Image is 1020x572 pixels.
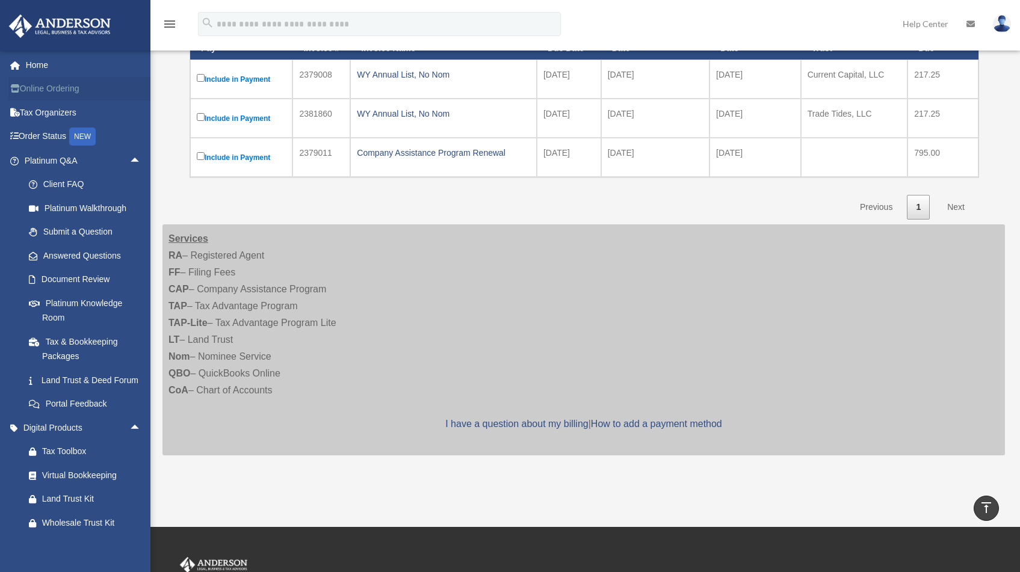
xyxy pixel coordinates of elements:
td: Current Capital, LLC [801,60,907,99]
div: WY Annual List, No Nom [357,105,530,122]
input: Include in Payment [197,152,205,160]
td: [DATE] [537,60,601,99]
label: Include in Payment [197,72,286,87]
a: Client FAQ [17,173,159,197]
a: Online Ordering [8,77,159,101]
div: Company Assistance Program Renewal [357,144,530,161]
label: Include in Payment [197,150,286,165]
input: Include in Payment [197,113,205,121]
a: Previous [851,195,901,220]
input: Include in Payment [197,74,205,82]
td: [DATE] [601,60,709,99]
a: I have a question about my billing [445,419,588,429]
a: 1 [907,195,930,220]
a: Land Trust Kit [17,487,159,511]
a: Platinum Knowledge Room [17,291,159,330]
a: Home [8,53,159,77]
i: menu [162,17,177,31]
td: 2381860 [292,99,350,138]
span: arrow_drop_up [129,149,153,173]
span: arrow_drop_up [129,416,153,440]
td: [DATE] [601,138,709,177]
strong: FF [168,267,181,277]
a: Digital Productsarrow_drop_up [8,416,159,440]
a: Order StatusNEW [8,125,159,149]
strong: QBO [168,368,190,378]
a: How to add a payment method [591,419,722,429]
a: Platinum Walkthrough [17,196,159,220]
a: Tax & Bookkeeping Packages [17,330,159,368]
a: Land Trust & Deed Forum [17,368,159,392]
td: [DATE] [709,60,801,99]
a: Platinum Q&Aarrow_drop_up [8,149,159,173]
a: Answered Questions [17,244,159,268]
a: Submit a Question [17,220,159,244]
strong: TAP-Lite [168,318,208,328]
td: 217.25 [907,99,978,138]
i: vertical_align_top [979,500,994,515]
strong: RA [168,250,182,260]
td: 2379008 [292,60,350,99]
strong: CoA [168,385,188,395]
a: Virtual Bookkeeping [17,463,159,487]
div: Virtual Bookkeeping [42,468,144,483]
a: Portal Feedback [17,392,159,416]
td: 795.00 [907,138,978,177]
div: – Registered Agent – Filing Fees – Company Assistance Program – Tax Advantage Program – Tax Advan... [162,224,1005,455]
label: Include in Payment [197,111,286,126]
a: Tax Toolbox [17,440,159,464]
td: [DATE] [709,138,801,177]
td: 217.25 [907,60,978,99]
div: NEW [69,128,96,146]
td: Trade Tides, LLC [801,99,907,138]
td: [DATE] [601,99,709,138]
td: [DATE] [537,99,601,138]
a: Document Review [17,268,159,292]
div: Tax Toolbox [42,444,144,459]
td: 2379011 [292,138,350,177]
div: Wholesale Trust Kit [42,515,144,530]
strong: CAP [168,284,189,294]
img: Anderson Advisors Platinum Portal [5,14,114,38]
td: [DATE] [537,138,601,177]
p: | [168,416,999,432]
strong: TAP [168,301,187,311]
a: Wholesale Trust Kit [17,511,159,535]
td: [DATE] [709,99,801,138]
a: vertical_align_top [974,496,999,521]
strong: LT [168,334,179,345]
div: WY Annual List, No Nom [357,66,530,83]
strong: Nom [168,351,190,361]
a: Tax Organizers [8,100,159,125]
img: User Pic [993,15,1011,32]
a: Next [938,195,974,220]
a: menu [162,21,177,31]
div: Land Trust Kit [42,491,144,506]
i: search [201,16,214,29]
strong: Services [168,233,208,244]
